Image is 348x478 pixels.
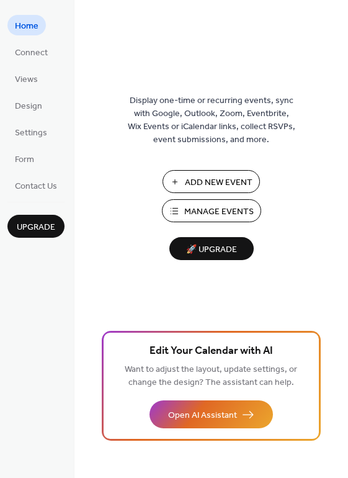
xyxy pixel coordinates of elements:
span: Open AI Assistant [168,409,237,422]
a: Form [7,148,42,169]
button: Open AI Assistant [149,400,273,428]
a: Design [7,95,50,115]
span: Design [15,100,42,113]
span: Upgrade [17,221,55,234]
span: Want to adjust the layout, update settings, or change the design? The assistant can help. [125,361,297,391]
span: Edit Your Calendar with AI [149,343,273,360]
span: Home [15,20,38,33]
a: Contact Us [7,175,65,196]
a: Settings [7,122,55,142]
span: Contact Us [15,180,57,193]
span: Settings [15,127,47,140]
span: Manage Events [184,205,254,219]
span: Add New Event [185,176,252,189]
span: Connect [15,47,48,60]
a: Views [7,68,45,89]
span: 🚀 Upgrade [177,241,246,258]
span: Display one-time or recurring events, sync with Google, Outlook, Zoom, Eventbrite, Wix Events or ... [128,94,295,147]
span: Form [15,153,34,166]
span: Views [15,73,38,86]
a: Connect [7,42,55,62]
button: 🚀 Upgrade [169,237,254,260]
button: Manage Events [162,199,261,222]
a: Home [7,15,46,35]
button: Upgrade [7,215,65,238]
button: Add New Event [163,170,260,193]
